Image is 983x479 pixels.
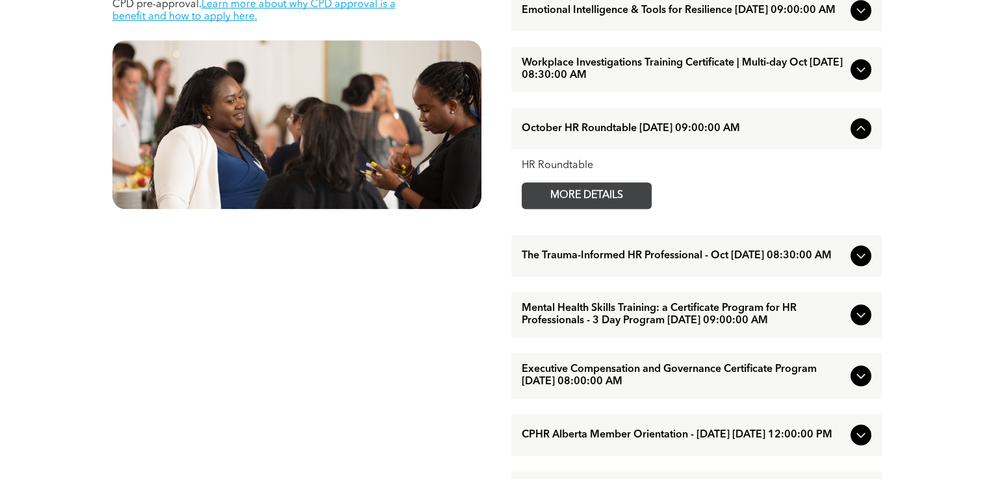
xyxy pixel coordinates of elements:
span: October HR Roundtable [DATE] 09:00:00 AM [522,123,845,135]
span: CPHR Alberta Member Orientation - [DATE] [DATE] 12:00:00 PM [522,429,845,441]
span: Emotional Intelligence & Tools for Resilience [DATE] 09:00:00 AM [522,5,845,17]
a: MORE DETAILS [522,182,652,209]
span: Executive Compensation and Governance Certificate Program [DATE] 08:00:00 AM [522,363,845,388]
span: Workplace Investigations Training Certificate | Multi-day Oct [DATE] 08:30:00 AM [522,57,845,82]
span: MORE DETAILS [535,183,638,208]
span: The Trauma-Informed HR Professional - Oct [DATE] 08:30:00 AM [522,250,845,262]
span: Mental Health Skills Training: a Certificate Program for HR Professionals - 3 Day Program [DATE] ... [522,302,845,327]
div: HR Roundtable [522,160,871,172]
